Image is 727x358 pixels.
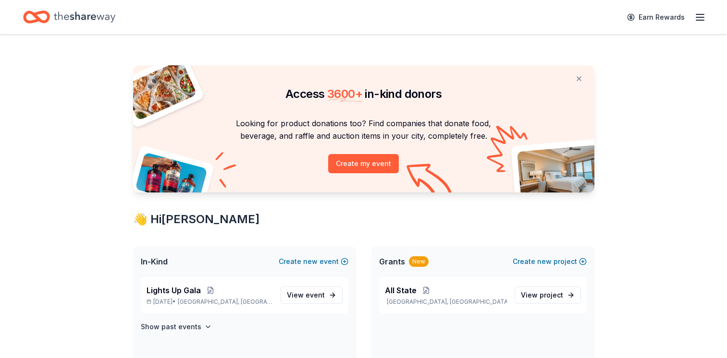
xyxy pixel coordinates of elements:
[281,286,343,304] a: View event
[306,291,325,299] span: event
[23,6,115,28] a: Home
[515,286,581,304] a: View project
[147,285,201,296] span: Lights Up Gala
[407,164,455,200] img: Curvy arrow
[521,289,563,301] span: View
[328,154,399,173] button: Create my event
[285,87,442,101] span: Access in-kind donors
[141,321,212,333] button: Show past events
[379,256,405,267] span: Grants
[537,256,552,267] span: new
[540,291,563,299] span: project
[621,9,690,26] a: Earn Rewards
[385,285,417,296] span: All State
[409,256,429,267] div: New
[145,117,583,143] p: Looking for product donations too? Find companies that donate food, beverage, and raffle and auct...
[141,256,168,267] span: In-Kind
[122,60,197,121] img: Pizza
[133,212,594,227] div: 👋 Hi [PERSON_NAME]
[385,298,507,306] p: [GEOGRAPHIC_DATA], [GEOGRAPHIC_DATA]
[513,256,587,267] button: Createnewproject
[141,321,201,333] h4: Show past events
[147,298,273,306] p: [DATE] •
[327,87,362,101] span: 3600 +
[279,256,348,267] button: Createnewevent
[303,256,318,267] span: new
[287,289,325,301] span: View
[178,298,272,306] span: [GEOGRAPHIC_DATA], [GEOGRAPHIC_DATA]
